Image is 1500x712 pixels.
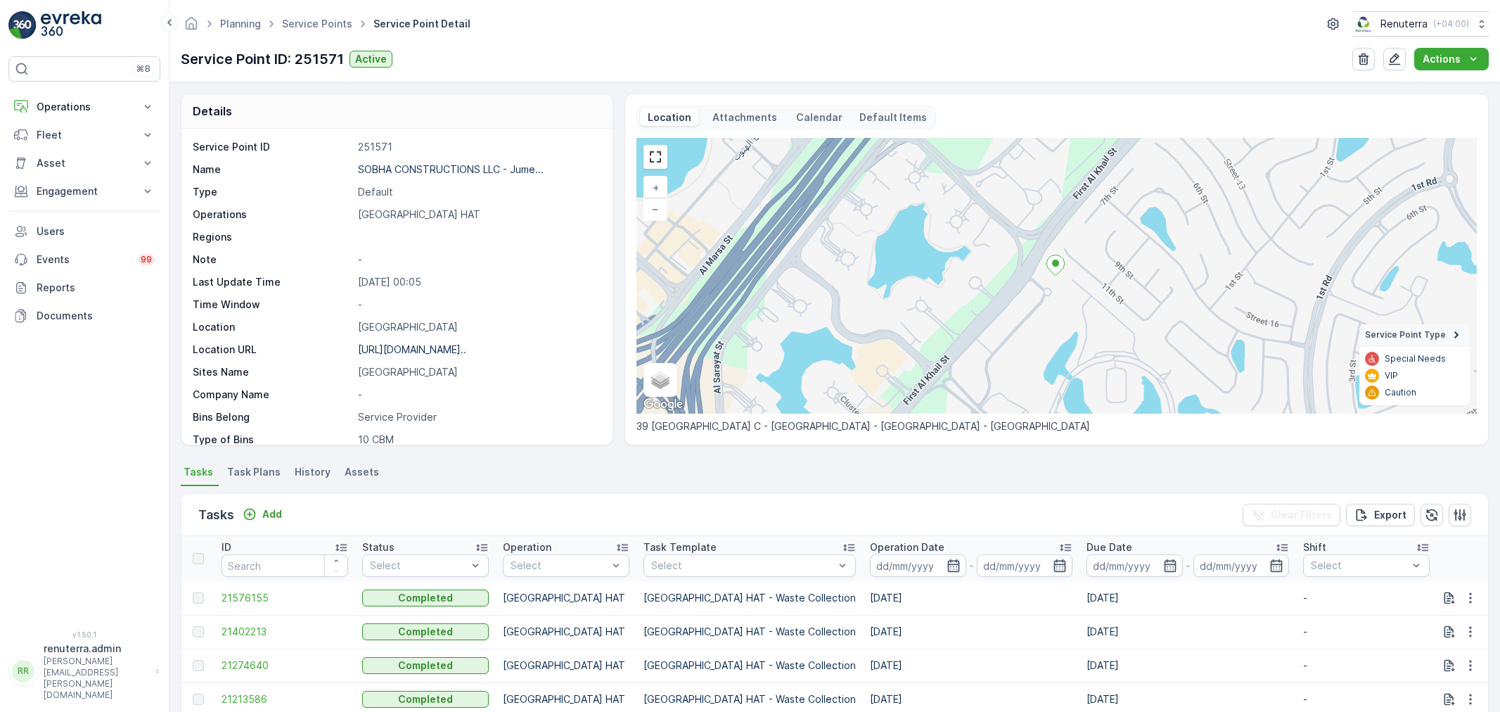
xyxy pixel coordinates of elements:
p: Calendar [796,110,842,125]
div: Toggle Row Selected [193,694,204,705]
p: Reports [37,281,155,295]
button: Active [350,51,392,68]
img: logo_light-DOdMpM7g.png [41,11,101,39]
p: Company Name [193,388,352,402]
summary: Service Point Type [1359,324,1470,346]
a: Reports [8,274,160,302]
p: Regions [193,230,352,244]
p: Sites Name [193,365,352,379]
p: Add [262,507,282,521]
p: ( +04:00 ) [1433,18,1469,30]
button: Asset [8,149,160,177]
p: Details [193,103,232,120]
button: Operations [8,93,160,121]
p: Select [511,559,608,573]
div: Toggle Row Selected [193,660,204,671]
p: Completed [398,659,453,673]
span: + [653,182,659,193]
div: Toggle Row Selected [193,626,204,637]
p: [PERSON_NAME][EMAIL_ADDRESS][PERSON_NAME][DOMAIN_NAME] [44,656,149,701]
p: - [358,388,598,402]
p: - [969,557,974,574]
p: - [358,298,598,312]
span: 21576155 [222,591,348,605]
p: SOBHA CONSTRUCTIONS LLC - Jume... [358,163,544,175]
p: [GEOGRAPHIC_DATA] HAT - Waste Collection [643,591,856,605]
p: Operation [503,540,551,554]
p: Operation Date [870,540,944,554]
p: [GEOGRAPHIC_DATA] HAT [503,692,629,706]
p: Actions [1423,52,1461,66]
span: Service Point Detail [371,17,473,31]
p: Completed [398,591,453,605]
p: Last Update Time [193,275,352,289]
a: Service Points [282,18,352,30]
td: [DATE] [1079,581,1296,615]
a: Users [8,217,160,246]
td: [DATE] [863,615,1079,649]
p: Status [362,540,395,554]
button: Completed [362,657,489,674]
span: Service Point Type [1365,329,1446,341]
p: [GEOGRAPHIC_DATA] HAT - Waste Collection [643,625,856,639]
p: - [1303,625,1430,639]
p: Location [646,110,693,125]
p: ⌘B [136,63,150,75]
p: [GEOGRAPHIC_DATA] HAT - Waste Collection [643,659,856,673]
a: 21274640 [222,659,348,673]
input: dd/mm/yyyy [870,554,966,577]
p: Due Date [1086,540,1132,554]
span: v 1.50.1 [8,630,160,639]
p: 10 CBM [358,433,598,447]
button: Export [1346,504,1415,526]
p: ID [222,540,231,554]
a: 21213586 [222,692,348,706]
a: Layers [645,364,676,395]
a: View Fullscreen [645,146,666,167]
p: [GEOGRAPHIC_DATA] HAT [358,208,598,222]
p: Task Template [643,540,717,554]
button: Renuterra(+04:00) [1353,11,1489,37]
td: [DATE] [863,649,1079,682]
p: Special Needs [1385,353,1446,364]
p: Bins Belong [193,410,352,424]
div: RR [12,660,34,682]
p: - [1186,557,1191,574]
p: Users [37,224,155,239]
img: Screenshot_2024-07-26_at_13.33.01.png [1353,16,1375,32]
p: [DATE] 00:05 [358,275,598,289]
p: Default Items [859,110,927,125]
p: Name [193,163,352,177]
p: Fleet [37,128,132,142]
p: Caution [1385,387,1416,398]
p: [URL][DOMAIN_NAME].. [358,343,466,355]
button: Actions [1414,48,1489,70]
p: Operations [193,208,352,222]
p: Select [651,559,834,573]
input: Search [222,554,348,577]
p: Active [355,52,387,66]
img: Google [640,395,686,414]
input: dd/mm/yyyy [1193,554,1290,577]
p: Select [370,559,467,573]
p: Operations [37,100,132,114]
a: 21402213 [222,625,348,639]
button: Clear Filters [1243,504,1340,526]
td: [DATE] [863,581,1079,615]
button: Completed [362,691,489,708]
button: Completed [362,590,489,606]
div: Toggle Row Selected [193,592,204,604]
p: - [1303,659,1430,673]
p: [GEOGRAPHIC_DATA] HAT [503,591,629,605]
a: Open this area in Google Maps (opens a new window) [640,395,686,414]
span: Tasks [184,465,213,479]
span: Assets [345,465,379,479]
p: Tasks [198,505,234,525]
button: Add [237,506,288,523]
a: Planning [220,18,261,30]
a: Homepage [184,21,199,33]
a: Events99 [8,246,160,274]
a: Documents [8,302,160,330]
